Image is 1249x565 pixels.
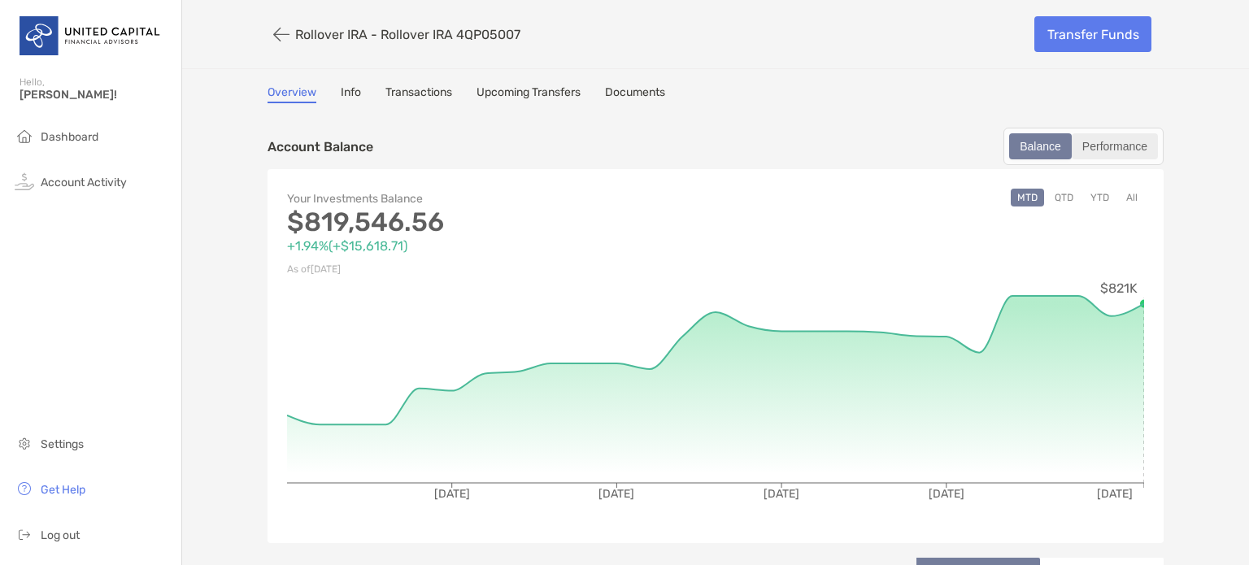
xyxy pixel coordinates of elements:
[434,487,470,501] tspan: [DATE]
[287,212,716,233] p: $819,546.56
[598,487,634,501] tspan: [DATE]
[15,524,34,544] img: logout icon
[295,27,520,42] p: Rollover IRA - Rollover IRA 4QP05007
[1048,189,1080,206] button: QTD
[268,137,373,157] p: Account Balance
[341,85,361,103] a: Info
[287,236,716,256] p: +1.94% ( +$15,618.71 )
[20,88,172,102] span: [PERSON_NAME]!
[1120,189,1144,206] button: All
[15,172,34,191] img: activity icon
[605,85,665,103] a: Documents
[41,130,98,144] span: Dashboard
[1011,189,1044,206] button: MTD
[41,176,127,189] span: Account Activity
[41,483,85,497] span: Get Help
[385,85,452,103] a: Transactions
[287,259,716,280] p: As of [DATE]
[1034,16,1151,52] a: Transfer Funds
[929,487,964,501] tspan: [DATE]
[15,126,34,146] img: household icon
[1100,280,1138,296] tspan: $821K
[15,433,34,453] img: settings icon
[1097,487,1133,501] tspan: [DATE]
[268,85,316,103] a: Overview
[287,189,716,209] p: Your Investments Balance
[15,479,34,498] img: get-help icon
[1084,189,1116,206] button: YTD
[764,487,799,501] tspan: [DATE]
[20,7,162,65] img: United Capital Logo
[41,437,84,451] span: Settings
[477,85,581,103] a: Upcoming Transfers
[1003,128,1164,165] div: segmented control
[1073,135,1156,158] div: Performance
[41,528,80,542] span: Log out
[1011,135,1070,158] div: Balance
